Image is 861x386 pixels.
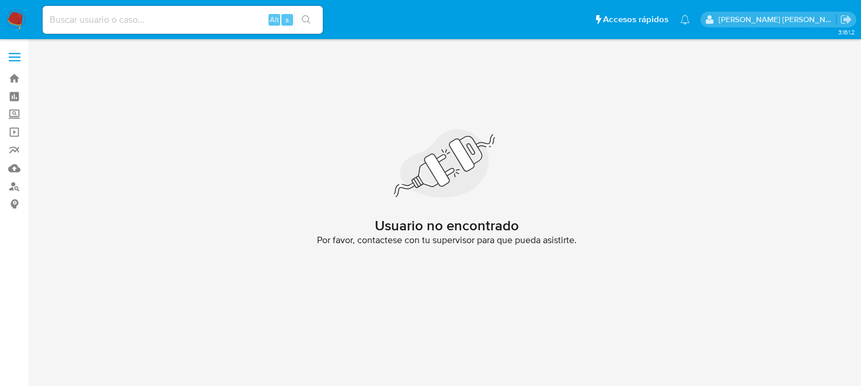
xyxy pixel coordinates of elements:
a: Notificaciones [680,15,690,24]
span: Por favor, contactese con tu supervisor para que pueda asistirte. [317,234,577,246]
span: Alt [270,14,279,25]
input: Buscar usuario o caso... [43,12,323,27]
span: Accesos rápidos [603,13,668,26]
h2: Usuario no encontrado [375,217,519,234]
p: brenda.morenoreyes@mercadolibre.com.mx [719,14,836,25]
a: Salir [840,13,852,26]
button: search-icon [294,12,318,28]
span: s [285,14,289,25]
